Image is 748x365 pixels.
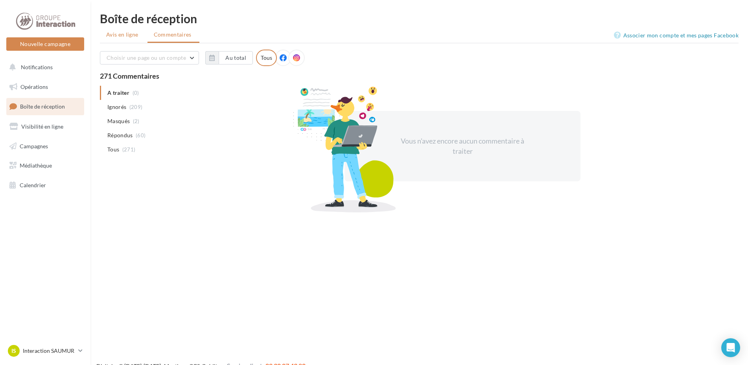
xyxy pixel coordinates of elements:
span: Visibilité en ligne [21,123,63,130]
span: Ignorés [107,103,126,111]
span: Répondus [107,131,133,139]
div: 271 Commentaires [100,72,739,79]
div: Boîte de réception [100,13,739,24]
span: Campagnes [20,142,48,149]
a: Calendrier [5,177,86,194]
button: Notifications [5,59,83,76]
button: Au total [205,51,253,65]
span: Médiathèque [20,162,52,169]
button: Choisir une page ou un compte [100,51,199,65]
span: Notifications [21,64,53,70]
a: Campagnes [5,138,86,155]
span: (271) [122,146,136,153]
span: (209) [129,104,143,110]
a: Boîte de réception [5,98,86,115]
a: IS Interaction SAUMUR [6,343,84,358]
span: Tous [107,146,119,153]
span: Masqués [107,117,130,125]
a: Visibilité en ligne [5,118,86,135]
a: Associer mon compte et mes pages Facebook [614,31,739,40]
button: Au total [219,51,253,65]
span: Calendrier [20,182,46,188]
span: IS [11,347,16,355]
span: (2) [133,118,140,124]
span: Boîte de réception [20,103,65,110]
a: Opérations [5,79,86,95]
div: Open Intercom Messenger [721,338,740,357]
span: Choisir une page ou un compte [107,54,186,61]
span: (60) [136,132,146,138]
div: Tous [256,50,277,66]
span: Opérations [20,83,48,90]
p: Interaction SAUMUR [23,347,75,355]
a: Médiathèque [5,157,86,174]
div: Vous n'avez encore aucun commentaire à traiter [395,136,530,156]
button: Nouvelle campagne [6,37,84,51]
span: Avis en ligne [106,31,138,39]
